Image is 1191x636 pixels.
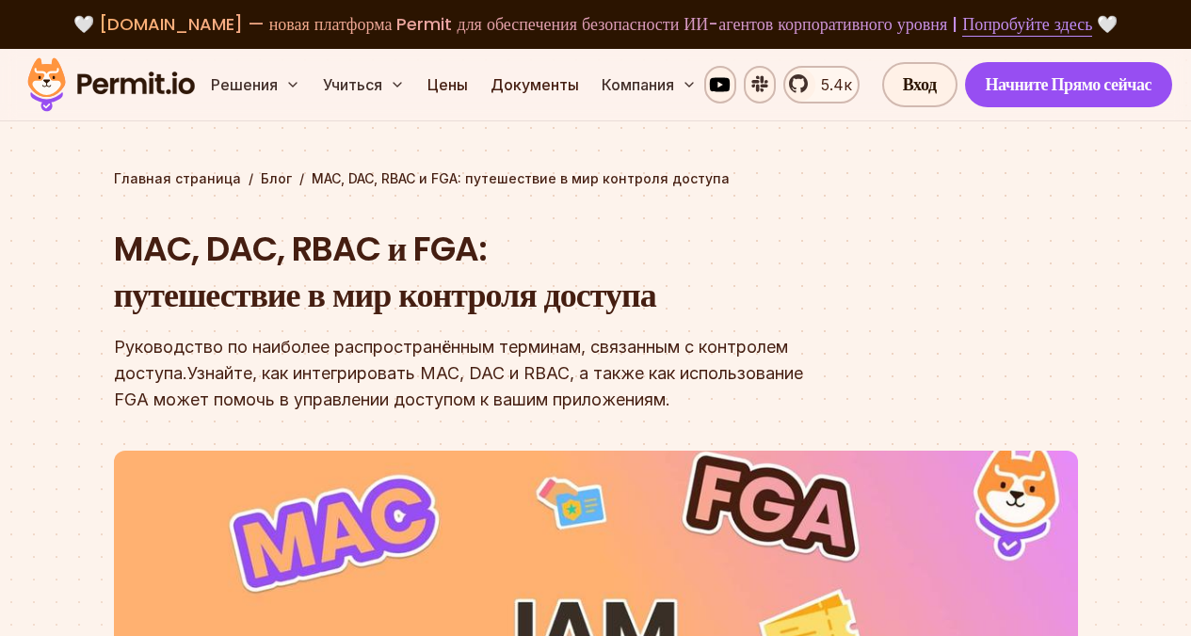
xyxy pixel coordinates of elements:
[821,75,852,94] ya-tr-span: 5.4к
[261,170,292,186] ya-tr-span: Блог
[261,169,292,188] a: Блог
[114,169,241,188] a: Главная страница
[427,75,468,94] ya-tr-span: Цены
[594,66,704,103] button: Компания
[483,66,587,103] a: Документы
[986,72,1152,98] ya-tr-span: Начните Прямо сейчас
[114,337,788,383] ya-tr-span: Руководство по наиболее распространённым терминам, связанным с контролем доступа.
[323,73,382,96] ya-tr-span: Учиться
[420,66,475,103] a: Цены
[203,66,308,103] button: Решения
[965,62,1173,107] a: Начните Прямо сейчас
[491,75,579,94] ya-tr-span: Документы
[299,169,304,188] ya-tr-span: /
[783,66,860,103] a: 5.4к
[249,169,253,188] ya-tr-span: /
[882,62,958,107] a: Вход
[99,12,958,36] ya-tr-span: [DOMAIN_NAME] — новая платформа Permit для обеспечения безопасности ИИ-агентов корпоративного уро...
[903,72,937,98] ya-tr-span: Вход
[602,73,674,96] ya-tr-span: Компания
[114,363,803,409] ya-tr-span: Узнайте, как интегрировать MAC, DAC и RBAC, а также как использование FGA может помочь в управлен...
[114,225,656,320] ya-tr-span: MAC, DAC, RBAC и FGA: путешествие в мир контроля доступа
[315,66,412,103] button: Учиться
[19,53,203,117] img: Разрешающий логотип
[211,73,278,96] ya-tr-span: Решения
[73,12,94,36] ya-tr-span: 🤍
[962,12,1092,37] a: Попробуйте здесь
[1097,12,1118,36] ya-tr-span: 🤍
[962,12,1092,36] ya-tr-span: Попробуйте здесь
[114,170,241,186] ya-tr-span: Главная страница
